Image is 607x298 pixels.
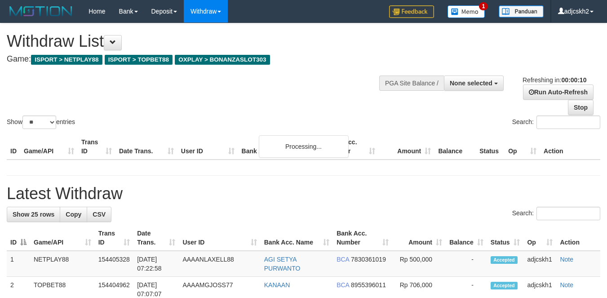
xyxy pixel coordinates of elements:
[333,225,392,251] th: Bank Acc. Number: activate to sort column ascending
[78,134,115,160] th: Trans ID
[175,55,270,65] span: OXPLAY > BONANZASLOT303
[179,225,260,251] th: User ID: activate to sort column ascending
[512,207,600,220] label: Search:
[66,211,81,218] span: Copy
[323,134,379,160] th: Bank Acc. Number
[476,134,505,160] th: Status
[392,251,446,277] td: Rp 500,000
[87,207,111,222] a: CSV
[434,134,476,160] th: Balance
[30,251,95,277] td: NETPLAY88
[7,116,75,129] label: Show entries
[95,251,133,277] td: 154405328
[561,76,586,84] strong: 00:00:10
[379,76,444,91] div: PGA Site Balance /
[7,4,75,18] img: MOTION_logo.png
[105,55,173,65] span: ISPORT > TOPBET88
[512,116,600,129] label: Search:
[179,251,260,277] td: AAAANLAXELL88
[177,134,238,160] th: User ID
[523,76,586,84] span: Refreshing in:
[133,225,179,251] th: Date Trans.: activate to sort column ascending
[487,225,524,251] th: Status: activate to sort column ascending
[536,207,600,220] input: Search:
[479,2,488,10] span: 1
[264,256,301,272] a: AGI SETYA PURWANTO
[337,256,349,263] span: BCA
[20,134,78,160] th: Game/API
[379,134,434,160] th: Amount
[7,32,396,50] h1: Withdraw List
[523,251,556,277] td: adjcskh1
[31,55,102,65] span: ISPORT > NETPLAY88
[444,76,504,91] button: None selected
[536,116,600,129] input: Search:
[351,281,386,289] span: Copy 8955396011 to clipboard
[560,281,573,289] a: Note
[7,251,30,277] td: 1
[568,100,594,115] a: Stop
[261,225,333,251] th: Bank Acc. Name: activate to sort column ascending
[7,55,396,64] h4: Game:
[351,256,386,263] span: Copy 7830361019 to clipboard
[556,225,600,251] th: Action
[93,211,106,218] span: CSV
[540,134,600,160] th: Action
[337,281,349,289] span: BCA
[7,134,20,160] th: ID
[7,185,600,203] h1: Latest Withdraw
[13,211,54,218] span: Show 25 rows
[446,225,487,251] th: Balance: activate to sort column ascending
[491,256,518,264] span: Accepted
[238,134,323,160] th: Bank Acc. Name
[560,256,573,263] a: Note
[264,281,290,289] a: KANAAN
[115,134,177,160] th: Date Trans.
[133,251,179,277] td: [DATE] 07:22:58
[22,116,56,129] select: Showentries
[523,85,594,100] a: Run Auto-Refresh
[392,225,446,251] th: Amount: activate to sort column ascending
[491,282,518,289] span: Accepted
[7,207,60,222] a: Show 25 rows
[389,5,434,18] img: Feedback.jpg
[95,225,133,251] th: Trans ID: activate to sort column ascending
[450,80,492,87] span: None selected
[523,225,556,251] th: Op: activate to sort column ascending
[505,134,540,160] th: Op
[7,225,30,251] th: ID: activate to sort column descending
[30,225,95,251] th: Game/API: activate to sort column ascending
[259,135,349,158] div: Processing...
[60,207,87,222] a: Copy
[447,5,485,18] img: Button%20Memo.svg
[499,5,544,18] img: panduan.png
[446,251,487,277] td: -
